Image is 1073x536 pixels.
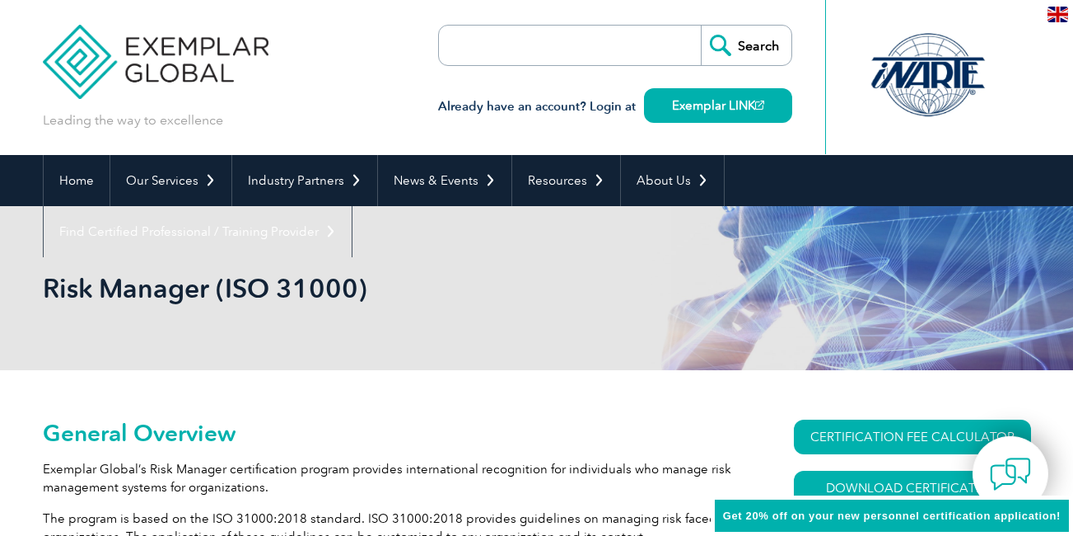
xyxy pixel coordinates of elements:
[794,471,1031,520] a: Download Certification Requirements
[723,510,1061,522] span: Get 20% off on your new personnel certification application!
[110,155,231,206] a: Our Services
[644,88,792,123] a: Exemplar LINK
[438,96,792,117] h3: Already have an account? Login at
[43,272,675,304] h1: Risk Manager (ISO 31000)
[755,101,764,110] img: open_square.png
[512,155,620,206] a: Resources
[43,111,223,129] p: Leading the way to excellence
[43,420,735,446] h2: General Overview
[701,26,791,65] input: Search
[378,155,511,206] a: News & Events
[621,155,724,206] a: About Us
[794,420,1031,454] a: CERTIFICATION FEE CALCULATOR
[44,155,110,206] a: Home
[232,155,377,206] a: Industry Partners
[44,206,352,257] a: Find Certified Professional / Training Provider
[990,454,1031,495] img: contact-chat.png
[1047,7,1068,22] img: en
[43,460,735,496] p: Exemplar Global’s Risk Manager certification program provides international recognition for indiv...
